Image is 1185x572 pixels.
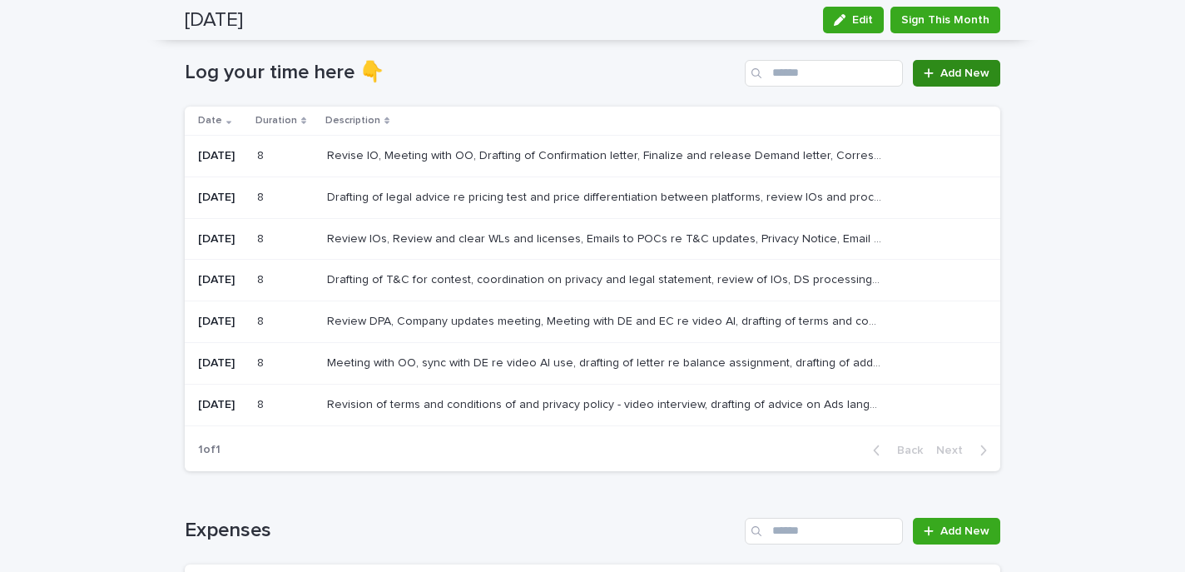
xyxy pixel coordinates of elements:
p: Duration [255,112,297,130]
p: Date [198,112,222,130]
span: Add New [940,525,989,537]
span: Next [936,445,973,456]
button: Sign This Month [890,7,1000,33]
p: Revise IO, Meeting with OO, Drafting of Confirmation letter, Finalize and release Demand letter, ... [327,146,885,163]
tr: [DATE]88 Meeting with OO, sync with DE re video AI use, drafting of letter re balance assignment,... [185,342,1000,384]
tr: [DATE]88 Review IOs, Review and clear WLs and licenses, Emails to POCs re T&C updates, Privacy No... [185,218,1000,260]
tr: [DATE]88 Drafting of T&C for contest, coordination on privacy and legal statement, review of IOs,... [185,260,1000,301]
p: 8 [257,187,267,205]
p: Drafting of legal advice re pricing test and price differentiation between platforms, review IOs ... [327,187,885,205]
p: [DATE] [198,149,244,163]
p: Review IOs, Review and clear WLs and licenses, Emails to POCs re T&C updates, Privacy Notice, Ema... [327,229,885,246]
p: 1 of 1 [185,430,234,470]
p: 8 [257,311,267,329]
h2: [DATE] [185,8,243,32]
p: 8 [257,229,267,246]
p: Revision of terms and conditions of and privacy policy - video interview, drafting of advice on A... [327,395,885,412]
a: Add New [913,60,1000,87]
p: 8 [257,146,267,163]
h1: Log your time here 👇 [185,61,738,85]
p: [DATE] [198,356,244,371]
a: Add New [913,518,1000,545]
p: Description [325,112,380,130]
span: Back [887,445,923,456]
input: Search [745,60,903,87]
p: Drafting of T&C for contest, coordination on privacy and legal statement, review of IOs, DS proce... [327,270,885,287]
p: Meeting with OO, sync with DE re video AI use, drafting of letter re balance assignment, drafting... [327,353,885,371]
span: Sign This Month [901,12,989,28]
p: 8 [257,353,267,371]
button: Edit [823,7,884,33]
tr: [DATE]88 Drafting of legal advice re pricing test and price differentiation between platforms, re... [185,177,1000,218]
span: Edit [852,14,873,26]
p: [DATE] [198,315,244,329]
button: Next [930,443,1000,458]
tr: [DATE]88 Revise IO, Meeting with OO, Drafting of Confirmation letter, Finalize and release Demand... [185,135,1000,177]
p: Review DPA, Company updates meeting, Meeting with DE and EC re video AI, drafting of terms and co... [327,311,885,329]
p: [DATE] [198,273,244,287]
h1: Expenses [185,519,738,543]
p: [DATE] [198,398,244,412]
p: [DATE] [198,232,244,246]
p: 8 [257,270,267,287]
tr: [DATE]88 Revision of terms and conditions of and privacy policy - video interview, drafting of ad... [185,384,1000,425]
tr: [DATE]88 Review DPA, Company updates meeting, Meeting with DE and EC re video AI, drafting of ter... [185,301,1000,343]
button: Back [860,443,930,458]
span: Add New [940,67,989,79]
input: Search [745,518,903,545]
p: [DATE] [198,191,244,205]
p: 8 [257,395,267,412]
